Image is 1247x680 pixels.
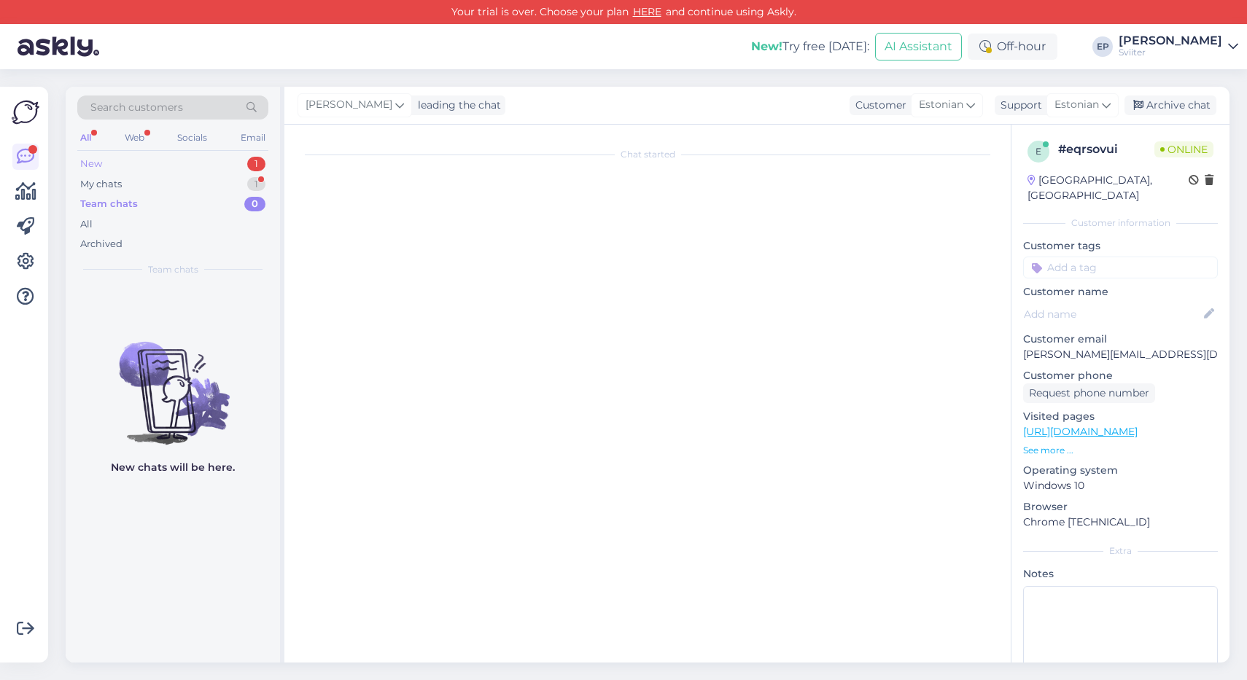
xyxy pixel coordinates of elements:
span: Team chats [148,263,198,276]
div: Archived [80,237,123,251]
div: My chats [80,177,122,192]
p: Browser [1023,499,1218,515]
div: Extra [1023,544,1218,558]
div: EP [1092,36,1113,57]
p: Operating system [1023,463,1218,478]
input: Add a tag [1023,257,1218,278]
p: Chrome [TECHNICAL_ID] [1023,515,1218,530]
p: See more ... [1023,444,1218,457]
p: Customer email [1023,332,1218,347]
div: 0 [244,197,265,211]
b: New! [751,39,782,53]
p: New chats will be here. [111,460,235,475]
div: Chat started [299,148,996,161]
p: Customer name [1023,284,1218,300]
div: [GEOGRAPHIC_DATA], [GEOGRAPHIC_DATA] [1027,173,1189,203]
input: Add name [1024,306,1201,322]
span: [PERSON_NAME] [306,97,392,113]
a: HERE [629,5,666,18]
div: Email [238,128,268,147]
div: Socials [174,128,210,147]
span: Search customers [90,100,183,115]
p: Visited pages [1023,409,1218,424]
div: Customer [850,98,906,113]
p: Customer phone [1023,368,1218,383]
div: 1 [247,177,265,192]
div: Try free [DATE]: [751,38,869,55]
div: Off-hour [968,34,1057,60]
img: Askly Logo [12,98,39,126]
span: e [1036,146,1041,157]
div: New [80,157,102,171]
div: 1 [247,157,265,171]
div: Customer information [1023,216,1218,230]
span: Online [1154,141,1213,157]
div: # eqrsovui [1058,141,1154,158]
p: [PERSON_NAME][EMAIL_ADDRESS][DOMAIN_NAME] [1023,347,1218,362]
div: [PERSON_NAME] [1119,35,1222,47]
div: Request phone number [1023,383,1155,403]
span: Estonian [1054,97,1099,113]
a: [URL][DOMAIN_NAME] [1023,425,1138,438]
div: leading the chat [412,98,501,113]
div: Sviiter [1119,47,1222,58]
a: [PERSON_NAME]Sviiter [1119,35,1238,58]
p: Windows 10 [1023,478,1218,493]
p: Customer tags [1023,238,1218,254]
div: All [77,128,94,147]
img: No chats [66,316,280,447]
p: Notes [1023,566,1218,582]
button: AI Assistant [875,33,962,60]
span: Estonian [919,97,963,113]
div: Team chats [80,197,138,211]
div: All [80,217,93,232]
div: Support [995,98,1042,113]
div: Web [122,128,147,147]
div: Archive chat [1124,95,1216,115]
